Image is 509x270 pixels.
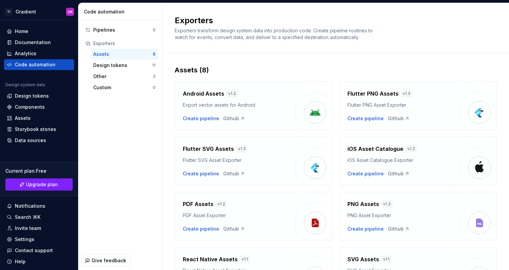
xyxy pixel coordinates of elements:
[4,59,74,70] a: Code automation
[153,27,156,33] div: 0
[401,90,412,97] div: v 1.3
[91,49,158,60] button: Assets8
[153,52,156,57] div: 8
[15,8,36,15] div: Gradient
[183,255,238,263] h4: React Native Assets
[15,39,51,46] div: Documentation
[223,226,245,232] a: Github
[91,71,158,82] button: Other3
[183,200,213,208] h4: PDF Assets
[15,258,26,265] div: Help
[15,137,46,144] div: Data sources
[183,170,219,177] button: Create pipeline
[5,168,73,174] div: Current plan : Free
[183,212,285,219] div: PDF Asset Exporter
[84,8,160,15] div: Code automation
[382,201,392,207] div: v 1.2
[152,63,156,68] div: 11
[5,178,73,191] button: Upgrade plan
[175,28,374,40] span: Exporters transform design system data into production code. Create pipeline routines to watch fo...
[223,115,245,122] a: Github
[5,8,13,16] div: TI
[227,90,237,97] div: v 1.2
[15,93,49,99] div: Design tokens
[347,226,384,232] button: Create pipeline
[388,226,410,232] a: Github
[347,145,403,153] h4: iOS Asset Catalogue
[82,255,131,267] button: Give feedback
[15,61,56,68] div: Code automation
[82,25,158,35] button: Pipelines0
[93,84,153,91] div: Custom
[347,212,450,219] div: PNG Asset Exporter
[183,145,234,153] h4: Flutter SVG Assets
[26,181,58,188] span: Upgrade plan
[93,40,156,47] div: Exporters
[91,82,158,93] button: Custom0
[4,26,74,37] a: Home
[175,15,489,26] h2: Exporters
[388,170,410,177] div: Github
[93,51,153,58] div: Assets
[183,102,285,108] div: Export vector assets for Android
[15,28,28,35] div: Home
[183,226,219,232] button: Create pipeline
[4,223,74,234] a: Invite team
[382,256,391,263] div: v 1.1
[406,145,416,152] div: v 1.2
[237,145,247,152] div: v 1.3
[4,135,74,146] a: Data sources
[15,50,36,57] div: Analytics
[153,85,156,90] div: 0
[4,201,74,211] button: Notifications
[5,82,45,88] div: Design system data
[183,90,224,98] h4: Android Assets
[183,157,285,164] div: Flutter SVG Asset Exporter
[1,4,77,19] button: TIGradientUK
[388,115,410,122] a: Github
[15,225,41,232] div: Invite team
[15,203,45,209] div: Notifications
[4,212,74,223] button: Search ⌘K
[4,37,74,48] a: Documentation
[347,157,450,164] div: iOS Asset Catalogue Exporter
[15,115,31,122] div: Assets
[4,234,74,245] a: Settings
[15,247,53,254] div: Contact support
[93,73,153,80] div: Other
[15,126,56,133] div: Storybook stories
[347,102,450,108] div: Flutter PNG Asset Exporter
[153,74,156,79] div: 3
[223,170,245,177] a: Github
[183,115,219,122] button: Create pipeline
[93,27,153,33] div: Pipelines
[15,214,40,221] div: Search ⌘K
[68,9,73,14] div: UK
[93,62,152,69] div: Design tokens
[347,255,379,263] h4: SVG Assets
[347,115,384,122] button: Create pipeline
[347,170,384,177] button: Create pipeline
[92,257,126,264] span: Give feedback
[4,256,74,267] button: Help
[216,201,227,207] div: v 1.2
[4,245,74,256] button: Contact support
[347,90,399,98] h4: Flutter PNG Assets
[4,102,74,112] a: Components
[91,60,158,71] button: Design tokens11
